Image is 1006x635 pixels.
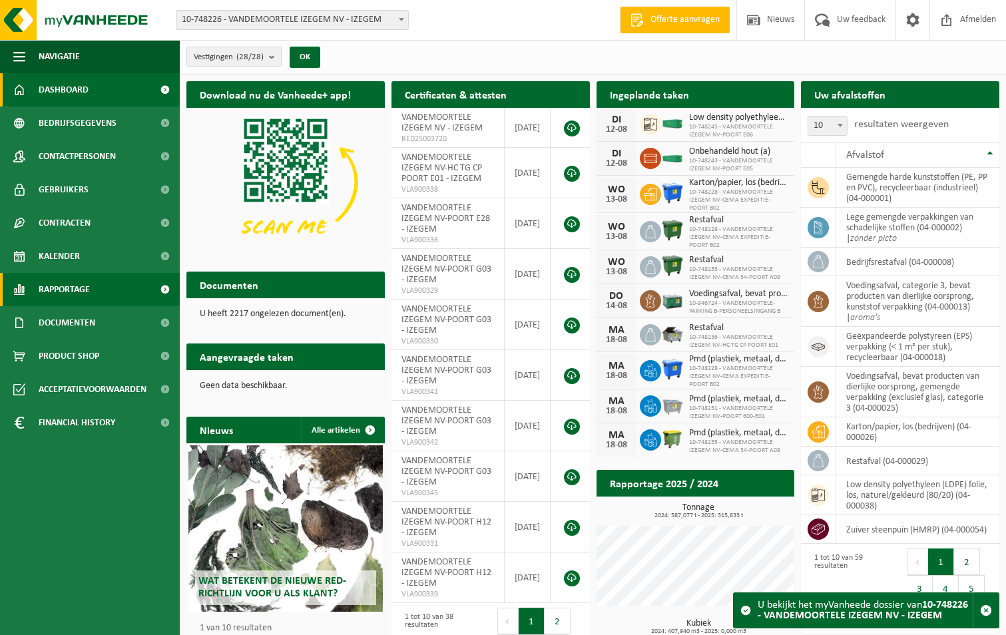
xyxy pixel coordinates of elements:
[603,222,630,232] div: WO
[689,215,788,226] span: Restafval
[603,291,630,302] div: DO
[545,608,571,634] button: 2
[603,430,630,441] div: MA
[603,361,630,371] div: MA
[39,306,95,339] span: Documenten
[661,182,684,204] img: WB-1100-HPE-BE-01
[933,575,959,602] button: 4
[603,441,630,450] div: 18-08
[689,226,788,250] span: 10-748228 - VANDEMOORTELE IZEGEM NV-CEMA EXPEDITIE-POORT B02
[850,313,880,323] i: aroma's
[401,355,491,386] span: VANDEMOORTELE IZEGEM NV-POORT G03 - IZEGEM
[603,396,630,407] div: MA
[200,381,372,391] p: Geen data beschikbaar.
[401,538,494,549] span: VLA900331
[695,496,793,523] a: Bekijk rapportage
[689,405,788,421] span: 10-748231 - VANDEMOORTELE IZEGEM NV-POORT 600-E01
[808,116,848,136] span: 10
[188,445,383,612] a: Wat betekent de nieuwe RED-richtlijn voor u als klant?
[391,81,520,107] h2: Certificaten & attesten
[505,401,551,451] td: [DATE]
[301,417,383,443] a: Alle artikelen
[661,358,684,381] img: WB-1100-HPE-BE-01
[198,576,346,599] span: Wat betekent de nieuwe RED-richtlijn voor u als klant?
[597,470,732,496] h2: Rapportage 2025 / 2024
[850,234,897,244] i: zonder picto
[689,157,788,173] span: 10-748243 - VANDEMOORTELE IZEGEM NV-POORT E05
[603,232,630,242] div: 13-08
[689,266,788,282] span: 10-748235 - VANDEMOORTELE IZEGEM NV-CEMA 34-POORT A09
[39,373,146,406] span: Acceptatievoorwaarden
[836,515,999,544] td: zuiver steenpuin (HMRP) (04-000054)
[39,173,89,206] span: Gebruikers
[505,249,551,300] td: [DATE]
[39,106,117,140] span: Bedrijfsgegevens
[603,503,795,519] h3: Tonnage
[519,608,545,634] button: 1
[401,184,494,195] span: VLA900338
[176,10,409,30] span: 10-748226 - VANDEMOORTELE IZEGEM NV - IZEGEM
[186,417,246,443] h2: Nieuws
[689,146,788,157] span: Onbehandeld hout (a)
[836,168,999,208] td: gemengde harde kunststoffen (PE, PP en PVC), recycleerbaar (industrieel) (04-000001)
[620,7,730,33] a: Offerte aanvragen
[401,286,494,296] span: VLA900329
[661,393,684,416] img: WB-2500-GAL-GY-01
[186,81,364,107] h2: Download nu de Vanheede+ app!
[836,208,999,248] td: lege gemengde verpakkingen van schadelijke stoffen (04-000002) |
[836,327,999,367] td: geëxpandeerde polystyreen (EPS) verpakking (< 1 m² per stuk), recycleerbaar (04-000018)
[661,254,684,277] img: WB-1100-HPE-GN-01
[39,240,80,273] span: Kalender
[689,188,788,212] span: 10-748228 - VANDEMOORTELE IZEGEM NV-CEMA EXPEDITIE-POORT B02
[603,335,630,345] div: 18-08
[603,513,795,519] span: 2024: 587,077 t - 2025: 315,833 t
[808,116,847,135] span: 10
[954,548,980,575] button: 2
[808,547,893,630] div: 1 tot 10 van 59 resultaten
[689,428,788,439] span: Pmd (plastiek, metaal, drankkartons) (bedrijven)
[505,108,551,148] td: [DATE]
[186,343,307,369] h2: Aangevraagde taken
[836,447,999,475] td: restafval (04-000029)
[603,114,630,125] div: DI
[401,336,494,347] span: VLA900330
[39,273,90,306] span: Rapportage
[689,365,788,389] span: 10-748228 - VANDEMOORTELE IZEGEM NV-CEMA EXPEDITIE-POORT B02
[401,235,494,246] span: VLA900336
[290,47,320,68] button: OK
[907,548,928,575] button: Previous
[661,219,684,242] img: WB-1100-HPE-GN-01
[689,289,788,300] span: Voedingsafval, bevat producten van dierlijke oorsprong, gemengde verpakking (exc...
[661,288,684,311] img: PB-LB-0680-HPE-GN-01
[401,589,494,600] span: VLA900339
[907,575,933,602] button: 3
[401,304,491,335] span: VANDEMOORTELE IZEGEM NV-POORT G03 - IZEGEM
[603,407,630,416] div: 18-08
[661,151,684,163] img: HK-XC-20-GN-00
[603,628,795,635] span: 2024: 407,940 m3 - 2025: 0,000 m3
[603,195,630,204] div: 13-08
[505,198,551,249] td: [DATE]
[39,339,99,373] span: Product Shop
[689,333,788,349] span: 10-748236 - VANDEMOORTELE IZEGEM NV-HC TG CP POORT E01
[200,310,372,319] p: U heeft 2217 ongelezen document(en).
[505,502,551,552] td: [DATE]
[758,593,973,628] div: U bekijkt het myVanheede dossier van
[401,152,482,184] span: VANDEMOORTELE IZEGEM NV-HC TG CP POORT E01 - IZEGEM
[603,302,630,311] div: 14-08
[597,81,702,107] h2: Ingeplande taken
[836,475,999,515] td: low density polyethyleen (LDPE) folie, los, naturel/gekleurd (80/20) (04-000038)
[401,387,494,397] span: VLA900341
[401,456,491,487] span: VANDEMOORTELE IZEGEM NV-POORT G03 - IZEGEM
[603,268,630,277] div: 13-08
[647,13,723,27] span: Offerte aanvragen
[401,507,491,538] span: VANDEMOORTELE IZEGEM NV-POORT H12 - IZEGEM
[603,148,630,159] div: DI
[186,108,385,256] img: Download de VHEPlus App
[846,150,884,160] span: Afvalstof
[505,148,551,198] td: [DATE]
[603,125,630,134] div: 12-08
[401,437,494,448] span: VLA900342
[39,40,80,73] span: Navigatie
[689,323,788,333] span: Restafval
